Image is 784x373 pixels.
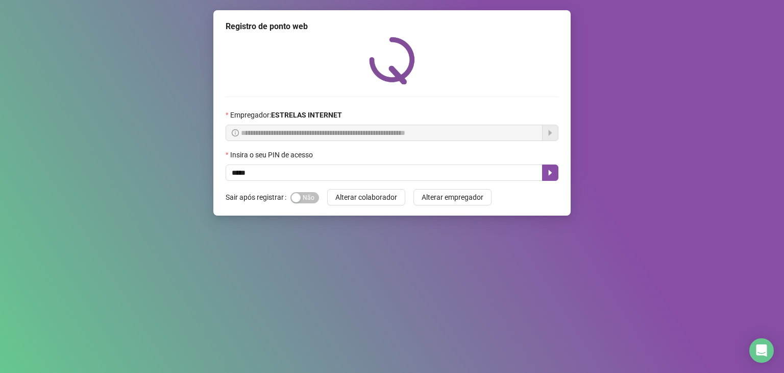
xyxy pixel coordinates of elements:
span: Empregador : [230,109,342,121]
strong: ESTRELAS INTERNET [271,111,342,119]
button: Alterar empregador [413,189,492,205]
label: Insira o seu PIN de acesso [226,149,320,160]
span: Alterar empregador [422,192,483,203]
label: Sair após registrar [226,189,290,205]
button: Alterar colaborador [327,189,405,205]
span: caret-right [546,169,554,177]
img: QRPoint [369,37,415,84]
div: Open Intercom Messenger [749,338,774,363]
div: Registro de ponto web [226,20,558,33]
span: Alterar colaborador [335,192,397,203]
span: info-circle [232,129,239,136]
